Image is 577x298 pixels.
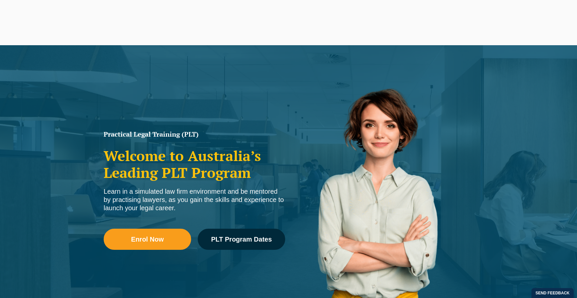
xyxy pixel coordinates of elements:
a: PLT Program Dates [198,229,285,250]
div: Learn in a simulated law firm environment and be mentored by practising lawyers, as you gain the ... [104,187,285,212]
span: PLT Program Dates [211,236,272,243]
h1: Practical Legal Training (PLT) [104,131,285,138]
h2: Welcome to Australia’s Leading PLT Program [104,148,285,181]
span: Enrol Now [131,236,164,243]
a: Enrol Now [104,229,191,250]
